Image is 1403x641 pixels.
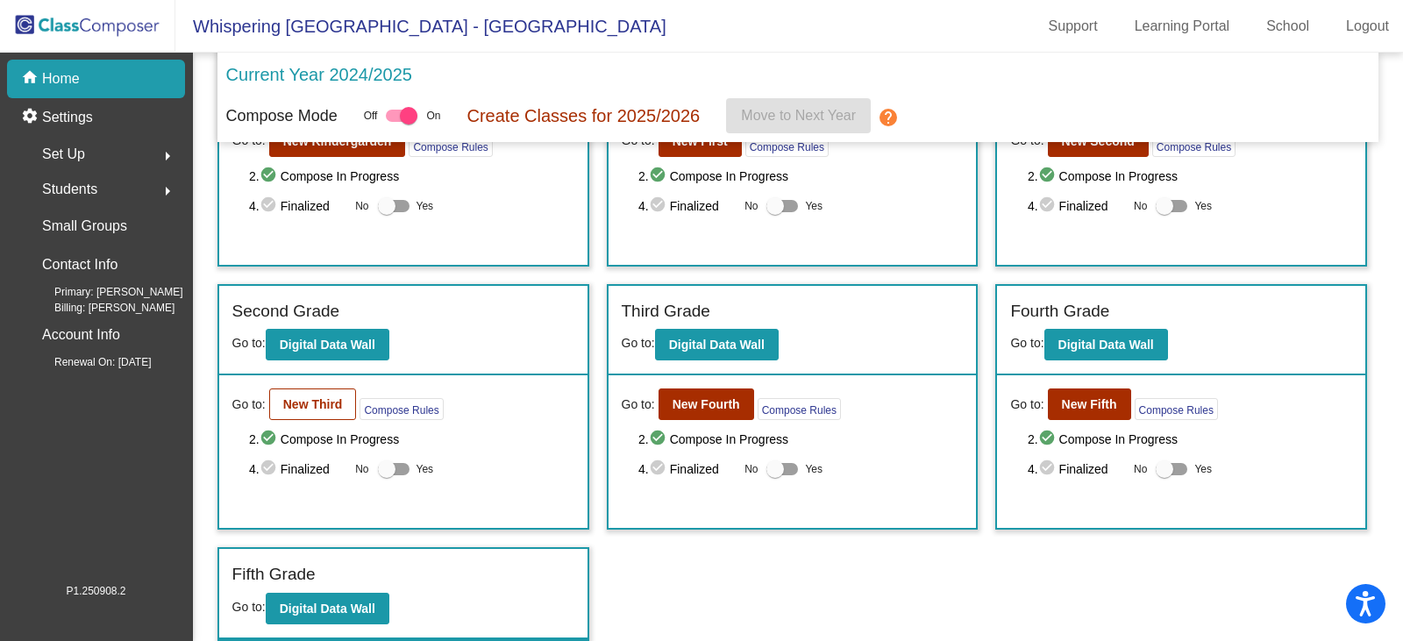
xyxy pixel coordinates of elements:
a: Support [1035,12,1112,40]
span: No [355,461,368,477]
span: 4. Finalized [1028,459,1125,480]
button: Digital Data Wall [655,329,779,360]
span: 2. Compose In Progress [638,166,963,187]
span: 2. Compose In Progress [249,429,573,450]
button: Compose Rules [409,135,492,157]
span: Yes [805,196,823,217]
mat-icon: arrow_right [157,181,178,202]
span: 2. Compose In Progress [1028,166,1352,187]
mat-icon: check_circle [1038,196,1059,217]
span: Set Up [42,142,85,167]
span: 2. Compose In Progress [638,429,963,450]
span: Yes [805,459,823,480]
b: New Fourth [673,397,740,411]
mat-icon: check_circle [649,196,670,217]
p: Compose Mode [226,104,338,128]
b: New Second [1062,134,1135,148]
span: Students [42,177,97,202]
p: Settings [42,107,93,128]
span: Yes [1194,196,1212,217]
span: Yes [417,196,434,217]
mat-icon: check_circle [260,196,281,217]
span: Go to: [1010,336,1043,350]
mat-icon: check_circle [1038,429,1059,450]
label: Fourth Grade [1010,299,1109,324]
p: Create Classes for 2025/2026 [466,103,700,129]
label: Second Grade [232,299,340,324]
span: 4. Finalized [638,459,736,480]
b: Digital Data Wall [280,338,375,352]
button: Move to Next Year [726,98,871,133]
span: Go to: [232,336,266,350]
span: 4. Finalized [249,459,346,480]
button: Digital Data Wall [266,593,389,624]
span: Go to: [1010,395,1043,414]
span: Yes [1194,459,1212,480]
span: No [1134,198,1147,214]
label: Fifth Grade [232,562,316,588]
span: 2. Compose In Progress [249,166,573,187]
mat-icon: check_circle [260,166,281,187]
button: New Fourth [659,388,754,420]
span: No [1134,461,1147,477]
b: Digital Data Wall [669,338,765,352]
mat-icon: check_circle [649,429,670,450]
button: Compose Rules [1152,135,1236,157]
span: 4. Finalized [638,196,736,217]
span: Move to Next Year [741,108,856,123]
mat-icon: home [21,68,42,89]
mat-icon: check_circle [649,166,670,187]
b: Digital Data Wall [1058,338,1154,352]
button: New Third [269,388,357,420]
button: Compose Rules [745,135,829,157]
a: School [1252,12,1323,40]
span: On [426,108,440,124]
button: Compose Rules [1135,398,1218,420]
p: Contact Info [42,253,118,277]
span: Off [364,108,378,124]
b: New Kindergarden [283,134,392,148]
b: New Third [283,397,343,411]
mat-icon: arrow_right [157,146,178,167]
span: Go to: [622,336,655,350]
mat-icon: check_circle [260,459,281,480]
span: Go to: [622,395,655,414]
span: Yes [417,459,434,480]
a: Logout [1332,12,1403,40]
mat-icon: check_circle [1038,166,1059,187]
p: Account Info [42,323,120,347]
span: 4. Finalized [249,196,346,217]
span: Whispering [GEOGRAPHIC_DATA] - [GEOGRAPHIC_DATA] [175,12,666,40]
mat-icon: check_circle [260,429,281,450]
mat-icon: check_circle [649,459,670,480]
b: Digital Data Wall [280,602,375,616]
mat-icon: settings [21,107,42,128]
b: New Fifth [1062,397,1117,411]
span: Go to: [232,600,266,614]
span: No [744,198,758,214]
mat-icon: check_circle [1038,459,1059,480]
a: Learning Portal [1121,12,1244,40]
p: Current Year 2024/2025 [226,61,412,88]
b: New First [673,134,728,148]
p: Small Groups [42,214,127,239]
span: 2. Compose In Progress [1028,429,1352,450]
label: Third Grade [622,299,710,324]
span: Billing: [PERSON_NAME] [26,300,174,316]
span: 4. Finalized [1028,196,1125,217]
button: Compose Rules [360,398,443,420]
span: Go to: [232,395,266,414]
span: Primary: [PERSON_NAME] [26,284,183,300]
span: Renewal On: [DATE] [26,354,151,370]
mat-icon: help [878,107,899,128]
span: No [744,461,758,477]
span: No [355,198,368,214]
button: Digital Data Wall [266,329,389,360]
button: New Fifth [1048,388,1131,420]
button: Digital Data Wall [1044,329,1168,360]
p: Home [42,68,80,89]
button: Compose Rules [758,398,841,420]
